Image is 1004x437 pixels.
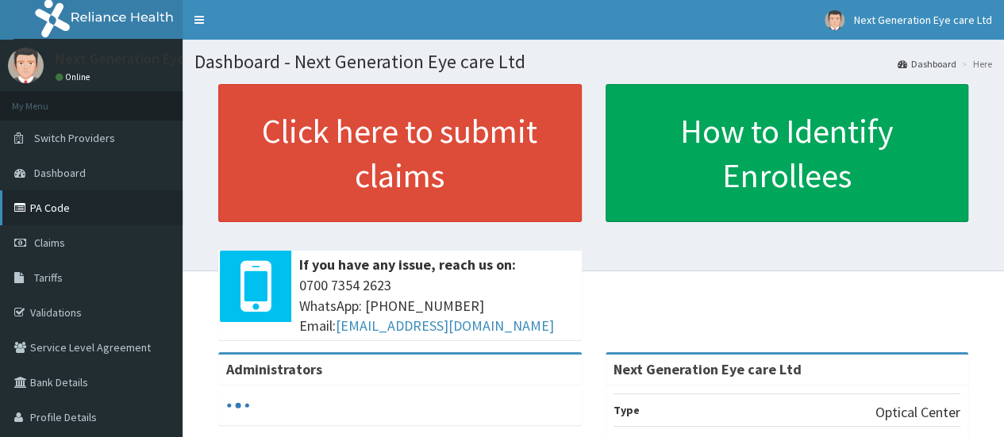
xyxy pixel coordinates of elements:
a: How to Identify Enrollees [606,84,969,222]
a: Dashboard [898,57,956,71]
span: Switch Providers [34,131,115,145]
span: Dashboard [34,166,86,180]
span: Tariffs [34,270,63,285]
b: Administrators [226,360,322,378]
span: Claims [34,236,65,250]
img: User Image [825,10,844,30]
img: User Image [8,48,44,83]
svg: audio-loading [226,393,250,417]
span: Next Generation Eye care Ltd [854,13,992,27]
a: Click here to submit claims [218,84,582,222]
a: Online [56,71,94,82]
strong: Next Generation Eye care Ltd [614,360,802,378]
p: Optical Center [875,402,960,423]
a: [EMAIL_ADDRESS][DOMAIN_NAME] [336,316,554,335]
span: 0700 7354 2623 WhatsApp: [PHONE_NUMBER] Email: [299,275,574,336]
b: Type [614,403,640,417]
b: If you have any issue, reach us on: [299,255,516,274]
li: Here [958,57,992,71]
h1: Dashboard - Next Generation Eye care Ltd [194,52,992,72]
p: Next Generation Eye care Ltd [56,52,240,66]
